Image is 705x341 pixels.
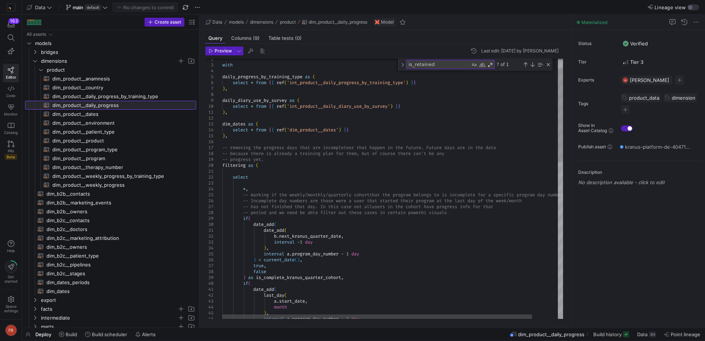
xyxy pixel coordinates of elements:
[66,331,77,337] span: Build
[3,1,19,14] a: https://storage.googleapis.com/y42-prod-data-exchange/images/RPxujLVyfKs3dYbCaMXym8FJVsr3YB0cxJXX...
[64,3,110,12] button: maindefault
[25,172,196,180] div: Press SPACE to select this row.
[205,233,213,239] div: 32
[621,57,645,67] button: Tier 3 - RegularTier 3
[205,121,213,127] div: 13
[222,109,225,115] span: )
[205,162,213,168] div: 20
[205,80,213,86] div: 6
[264,251,284,257] span: interval
[3,237,19,256] button: Help
[222,121,246,127] span: dim_dates
[621,39,650,48] button: VerifiedVerified
[222,151,351,156] span: -- because there is already a training plan for th
[25,56,196,65] div: Press SPACE to select this row.
[142,331,156,337] span: Alerts
[205,239,213,245] div: 33
[52,154,188,163] span: dim_product__program​​​​​​​​​​
[256,162,258,168] span: (
[268,36,302,41] span: Table tests
[225,86,228,92] span: ,
[295,36,302,41] span: (0)
[256,80,266,86] span: from
[25,242,196,251] div: Press SPACE to select this row.
[46,190,188,198] span: dim_b2b__contacts​​​​​​​​​​
[3,293,19,316] a: Spacesettings
[25,127,196,136] a: dim_product__patient_type​​​​​​​​​​
[501,198,522,204] span: ek/month
[269,127,271,133] span: {
[25,180,196,189] a: dim_product__weekly_progress​​​​​​​​​​
[233,127,248,133] span: select
[205,115,213,121] div: 12
[25,83,196,92] a: dim_product__country​​​​​​​​​​
[222,145,349,151] span: -- removing the progress days that are incomplete
[222,62,233,68] span: with
[623,59,643,65] span: Tier 3
[578,170,702,175] p: Description
[25,207,196,216] div: Press SPACE to select this row.
[8,149,14,153] span: PRs
[287,80,406,86] span: 'int_product__daily_progress_by_training_type'
[630,77,669,83] span: [PERSON_NAME]
[46,225,188,234] span: dim_b2c__doctors​​​​​​​​​​
[629,95,659,101] span: product_data
[3,18,19,31] button: 163
[41,48,195,56] span: bridges
[390,103,393,109] span: )
[222,156,264,162] span: -- progress yet.
[85,4,101,10] span: default
[231,36,260,41] span: Columns
[248,216,251,221] span: (
[274,221,277,227] span: (
[248,162,253,168] span: as
[205,68,213,74] div: 4
[7,4,15,11] img: https://storage.googleapis.com/y42-prod-data-exchange/images/RPxujLVyfKs3dYbCaMXym8FJVsr3YB0cxJXX...
[25,101,196,110] a: dim_product__daily_progress​​​​​​​​​​
[25,136,196,145] a: dim_product__product​​​​​​​​​​
[25,65,196,74] div: Press SPACE to select this row.
[4,304,18,313] span: Space settings
[25,260,196,269] a: dim_b2c__pipelines​​​​​​​​​​
[634,328,659,341] button: Data3M
[208,36,222,41] span: Query
[205,139,213,145] div: 16
[46,243,188,251] span: dim_b2c__owners​​​​​​​​​​
[578,101,615,106] span: Tags
[253,36,260,41] span: (9)
[52,137,188,145] span: dim_product__product​​​​​​​​​​
[73,4,83,10] span: main
[205,86,213,92] div: 7
[229,20,244,25] span: models
[279,233,341,239] span: next_kranus_quarter_date
[536,61,544,69] div: Find in Selection (Alt+L)
[277,80,284,86] span: ref
[25,189,196,198] a: dim_b2b__contacts​​​​​​​​​​
[478,145,496,151] span: he data
[578,123,607,133] span: Show in Asset Catalog
[47,66,195,74] span: product
[52,110,188,118] span: dim_product__dates​​​​​​​​​​
[52,75,188,83] span: dim_product__anamnesis​​​​​​​​​​
[25,207,196,216] a: dim_b2b__owners​​​​​​​​​​
[277,127,284,133] span: ref
[205,92,213,97] div: 8
[145,18,184,27] button: Create asset
[227,18,246,27] button: models
[349,145,478,151] span: or that happen in the future. Future days are in t
[581,20,607,25] span: Materialized
[25,269,196,278] a: dim_b2c__stages​​​​​​​​​​
[233,103,248,109] span: select
[3,258,19,286] button: Getstarted
[529,62,535,68] div: Next Match (Enter)
[25,216,196,225] div: Press SPACE to select this row.
[132,328,159,341] button: Alerts
[271,80,274,86] span: {
[649,331,656,337] div: 3M
[222,133,225,139] span: )
[274,239,295,245] span: interval
[277,233,279,239] span: .
[25,74,196,83] a: dim_product__anamnesis​​​​​​​​​​
[41,323,177,331] span: marts
[205,156,213,162] div: 19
